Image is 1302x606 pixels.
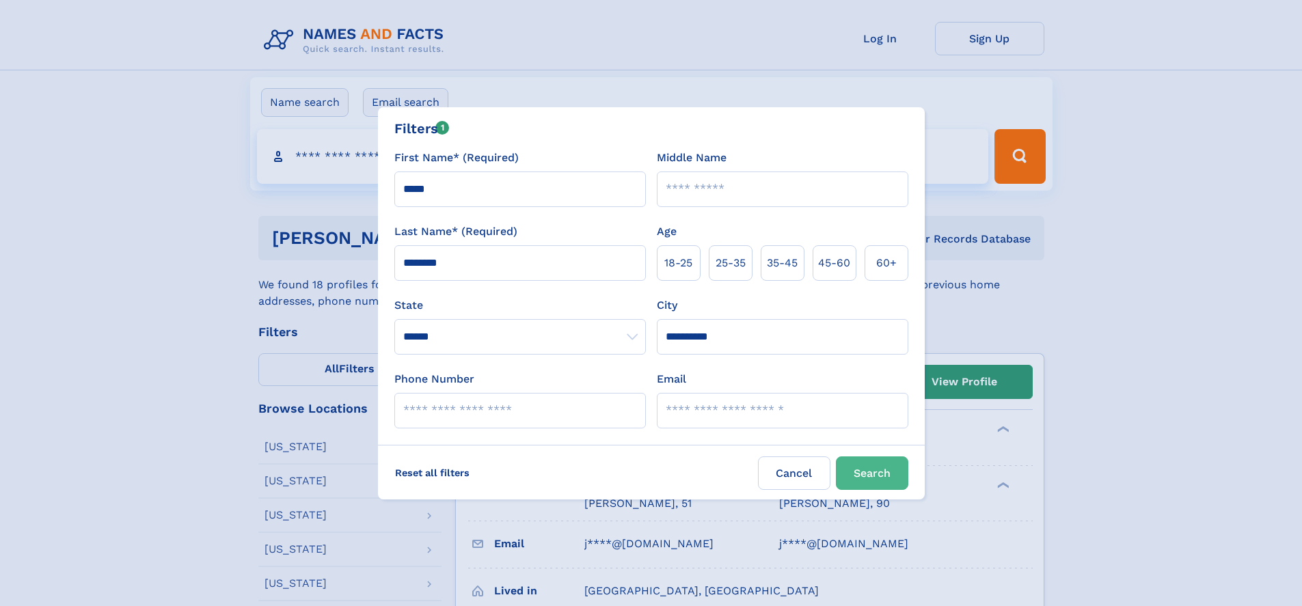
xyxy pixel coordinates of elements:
[657,297,677,314] label: City
[664,255,692,271] span: 18‑25
[394,223,517,240] label: Last Name* (Required)
[758,456,830,490] label: Cancel
[657,371,686,387] label: Email
[767,255,798,271] span: 35‑45
[836,456,908,490] button: Search
[394,118,450,139] div: Filters
[657,223,677,240] label: Age
[876,255,897,271] span: 60+
[394,297,646,314] label: State
[716,255,746,271] span: 25‑35
[818,255,850,271] span: 45‑60
[657,150,727,166] label: Middle Name
[394,150,519,166] label: First Name* (Required)
[386,456,478,489] label: Reset all filters
[394,371,474,387] label: Phone Number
